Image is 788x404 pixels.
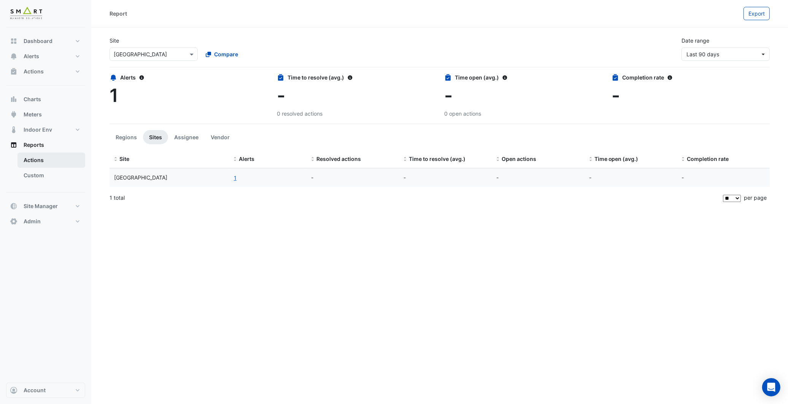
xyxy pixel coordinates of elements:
div: - [682,173,765,182]
button: Meters [6,107,85,122]
app-icon: Admin [10,218,17,225]
span: 16 Jul 25 - 14 Oct 25 [686,51,719,57]
div: Alerts [110,73,268,81]
app-icon: Reports [10,141,17,149]
span: Meters [24,111,42,118]
div: - [496,173,580,182]
span: Time open (avg.) [594,156,639,162]
span: per page [744,194,767,201]
div: 0 open actions [444,110,602,118]
button: Sites [143,130,168,144]
span: Actions [24,68,44,75]
div: - [589,173,673,182]
button: Last 90 days [682,48,770,61]
div: 1 total [110,188,721,207]
button: Export [744,7,770,20]
span: Open actions [502,156,536,162]
span: Dashboard [24,37,52,45]
app-icon: Site Manager [10,202,17,210]
button: Compare [201,48,243,61]
span: Admin [24,218,41,225]
span: Account [24,387,46,394]
span: - [612,84,620,107]
span: Marble Arch Place [114,174,167,181]
div: - [311,173,395,182]
app-icon: Actions [10,68,17,75]
button: Account [6,383,85,398]
button: Regions [110,130,143,144]
button: Reports [6,137,85,153]
button: 1 [234,173,237,182]
div: Completion rate [612,73,770,81]
span: Site [119,156,129,162]
span: Alerts [239,156,254,162]
label: Site [110,37,119,45]
button: Admin [6,214,85,229]
div: 0 resolved actions [277,110,435,118]
app-icon: Dashboard [10,37,17,45]
button: Actions [6,64,85,79]
a: Custom [17,168,85,183]
app-icon: Charts [10,95,17,103]
button: Vendor [205,130,236,144]
span: Charts [24,95,41,103]
span: Compare [214,50,238,58]
span: - [277,84,285,107]
span: - [444,84,453,107]
span: Time to resolve (avg.) [409,156,465,162]
div: Reports [6,153,85,186]
span: Completion rate [687,156,729,162]
div: Time to resolve (avg.) [277,73,435,81]
div: - [404,173,487,182]
button: Dashboard [6,33,85,49]
span: Alerts [24,52,39,60]
div: Time open (avg.) [444,73,602,81]
span: Indoor Env [24,126,52,134]
button: Assignee [168,130,205,144]
app-icon: Alerts [10,52,17,60]
span: 1 [110,84,118,107]
div: Report [110,10,127,17]
div: Completion (%) = Resolved Actions / (Resolved Actions + Open Actions) [682,155,765,164]
button: Alerts [6,49,85,64]
a: Actions [17,153,85,168]
app-icon: Indoor Env [10,126,17,134]
button: Charts [6,92,85,107]
span: Export [748,10,765,17]
app-icon: Meters [10,111,17,118]
span: Reports [24,141,44,149]
button: Site Manager [6,199,85,214]
span: Resolved actions [316,156,361,162]
img: Company Logo [9,6,43,21]
button: Indoor Env [6,122,85,137]
div: Open Intercom Messenger [762,378,780,396]
span: Site Manager [24,202,58,210]
label: Date range [682,37,709,45]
